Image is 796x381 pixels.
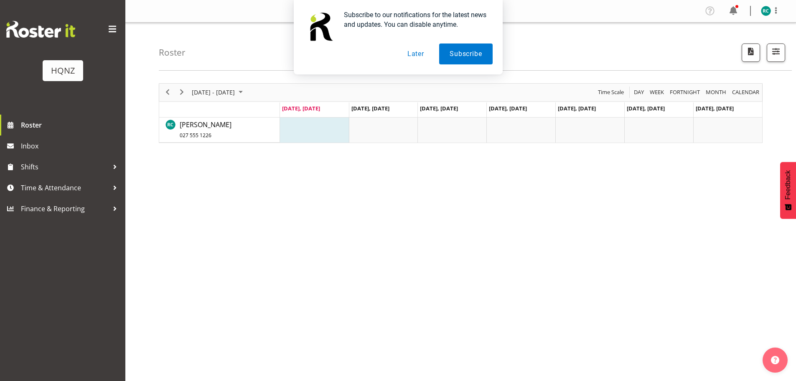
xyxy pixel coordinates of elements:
span: Inbox [21,140,121,152]
button: Month [731,87,761,97]
span: [DATE], [DATE] [696,105,734,112]
span: [DATE], [DATE] [282,105,320,112]
span: [DATE], [DATE] [558,105,596,112]
button: September 2025 [191,87,247,97]
span: [DATE], [DATE] [420,105,458,112]
span: [DATE], [DATE] [351,105,389,112]
span: Fortnight [669,87,701,97]
span: [DATE], [DATE] [627,105,665,112]
a: [PERSON_NAME]027 555 1226 [180,120,231,140]
button: Fortnight [669,87,702,97]
img: help-xxl-2.png [771,356,779,364]
span: Time & Attendance [21,182,109,194]
span: [DATE] - [DATE] [191,87,236,97]
div: Timeline Week of September 11, 2025 [159,83,763,143]
span: [DATE], [DATE] [489,105,527,112]
div: previous period [160,84,175,101]
button: Timeline Week [648,87,666,97]
button: Feedback - Show survey [780,162,796,219]
span: Time Scale [597,87,625,97]
span: Month [705,87,727,97]
td: Ryan Churchma resource [159,118,280,143]
div: next period [175,84,189,101]
button: Timeline Day [633,87,646,97]
div: September 11 - 17, 2025 [189,84,248,101]
span: [PERSON_NAME] [180,120,231,139]
span: Feedback [784,170,792,199]
span: Finance & Reporting [21,202,109,215]
span: Week [649,87,665,97]
span: Day [633,87,645,97]
table: Timeline Week of September 11, 2025 [280,118,762,143]
button: Next [176,87,188,97]
button: Later [397,43,435,64]
button: Time Scale [597,87,626,97]
span: Shifts [21,161,109,173]
button: Subscribe [439,43,492,64]
button: Previous [162,87,173,97]
span: 027 555 1226 [180,132,211,139]
span: calendar [731,87,760,97]
div: Subscribe to our notifications for the latest news and updates. You can disable anytime. [337,10,493,29]
button: Timeline Month [704,87,728,97]
img: notification icon [304,10,337,43]
span: Roster [21,119,121,131]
